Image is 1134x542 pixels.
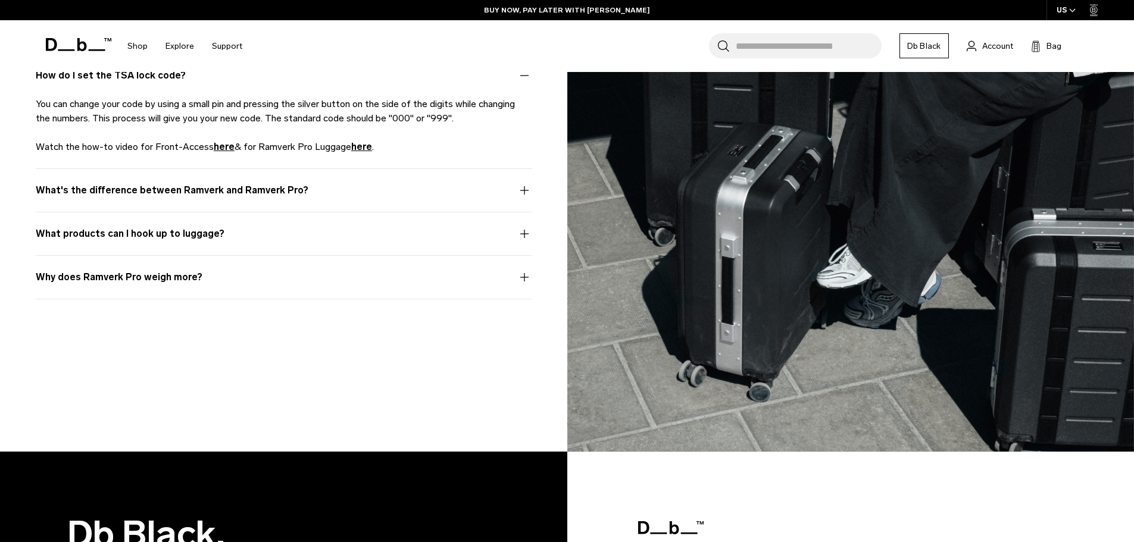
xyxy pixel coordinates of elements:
a: here [214,141,235,152]
button: How do I set the TSA lock code? [36,68,532,97]
div: How do I set the TSA lock code? [36,97,532,154]
p: Watch the how-to video for Front-Access & for Ramverk Pro Luggage . [36,140,532,154]
button: What products can I hook up to luggage? [36,227,532,255]
a: BUY NOW, PAY LATER WITH [PERSON_NAME] [484,5,650,15]
button: Why does Ramverk Pro weigh more? [36,270,532,299]
button: Bag [1031,39,1061,53]
a: Shop [127,25,148,67]
span: Account [982,40,1013,52]
a: Explore [165,25,194,67]
span: Bag [1046,40,1061,52]
button: What's the difference between Ramverk and Ramverk Pro? [36,183,532,212]
a: here [351,141,372,152]
p: You can change your code by using a small pin and pressing the silver button on the side of the d... [36,97,532,126]
a: Support [212,25,242,67]
nav: Main Navigation [118,20,251,72]
a: Account [967,39,1013,53]
a: Db Black [899,33,949,58]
